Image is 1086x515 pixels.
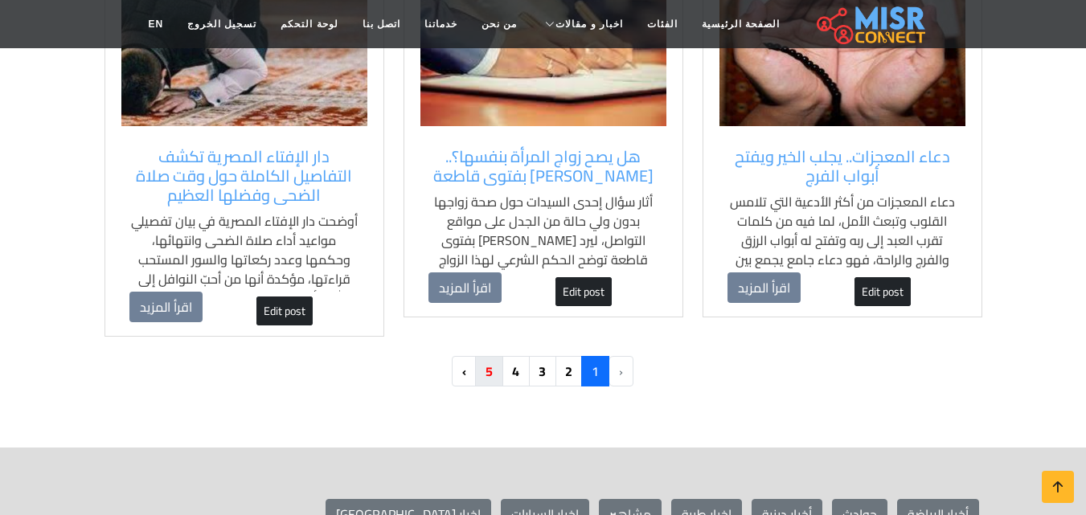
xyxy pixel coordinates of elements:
[129,147,359,205] a: دار الإفتاء المصرية تكشف التفاصيل الكاملة حول وقت صلاة الضحى وفضلها العظيم
[609,356,633,386] li: pagination.previous
[175,9,268,39] a: تسجيل الخروج
[412,9,469,39] a: خدماتنا
[475,356,503,386] a: 5
[817,4,924,44] img: main.misr_connect
[136,9,175,39] a: EN
[256,296,313,325] a: Edit post
[690,9,792,39] a: الصفحة الرئيسية
[129,211,359,327] p: أوضحت دار الإفتاء المصرية في بيان تفصيلي مواعيد أداء صلاة الضحى وانتهائها، وحكمها وعدد ركعاتها وا...
[555,277,612,306] a: Edit post
[529,9,635,39] a: اخبار و مقالات
[555,17,623,31] span: اخبار و مقالات
[452,356,477,386] a: pagination.next
[635,9,690,39] a: الفئات
[727,272,801,303] a: اقرأ المزيد
[528,356,556,386] a: 3
[350,9,412,39] a: اتصل بنا
[129,292,203,322] a: اقرأ المزيد
[428,272,502,303] a: اقرأ المزيد
[854,277,911,306] a: Edit post
[469,9,529,39] a: من نحن
[727,192,957,288] p: دعاء المعجزات من أكثر الأدعية التي تلامس القلوب وتبعث الأمل، لما فيه من كلمات تقرب العبد إلى ربه ...
[428,192,658,288] p: أثار سؤال إحدى السيدات حول صحة زواجها بدون ولي حالة من الجدل على مواقع التواصل، ليرد [PERSON_NAME...
[727,147,957,186] a: دعاء المعجزات.. يجلب الخير ويفتح أبواب الفرج
[555,356,583,386] a: 2
[581,356,609,386] span: 1
[502,356,530,386] a: 4
[268,9,350,39] a: لوحة التحكم
[428,147,658,186] a: هل يصح زواج المرأة بنفسها؟.. [PERSON_NAME] بفتوى قاطعة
